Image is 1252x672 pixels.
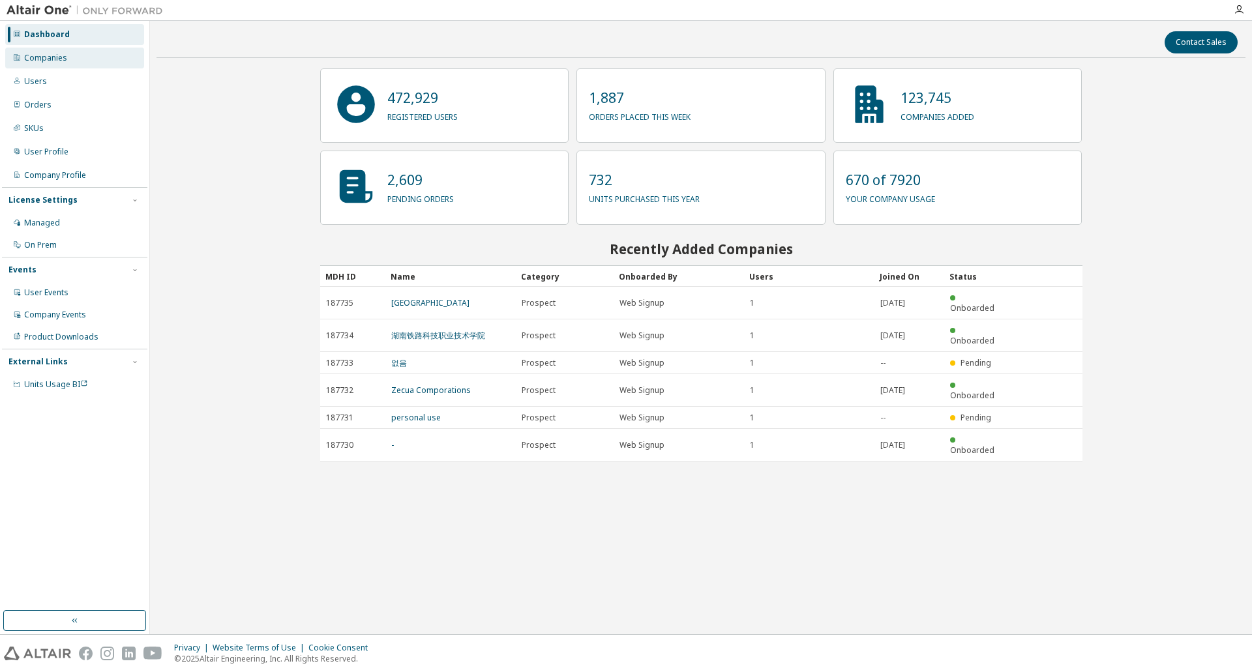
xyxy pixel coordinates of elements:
[961,412,991,423] span: Pending
[950,335,994,346] span: Onboarded
[326,358,353,368] span: 187733
[1165,31,1238,53] button: Contact Sales
[391,412,441,423] a: personal use
[391,439,394,450] a: -
[589,88,691,108] p: 1,887
[521,266,608,287] div: Category
[619,385,664,396] span: Web Signup
[750,358,754,368] span: 1
[880,298,905,308] span: [DATE]
[950,302,994,314] span: Onboarded
[24,287,68,298] div: User Events
[7,4,170,17] img: Altair One
[24,332,98,342] div: Product Downloads
[174,653,376,664] p: © 2025 Altair Engineering, Inc. All Rights Reserved.
[326,413,353,423] span: 187731
[174,643,213,653] div: Privacy
[24,76,47,87] div: Users
[391,357,407,368] a: 없음
[24,310,86,320] div: Company Events
[619,298,664,308] span: Web Signup
[522,298,556,308] span: Prospect
[901,88,974,108] p: 123,745
[619,440,664,450] span: Web Signup
[308,643,376,653] div: Cookie Consent
[619,358,664,368] span: Web Signup
[122,647,136,660] img: linkedin.svg
[213,643,308,653] div: Website Terms of Use
[949,266,1004,287] div: Status
[880,385,905,396] span: [DATE]
[24,100,52,110] div: Orders
[387,88,458,108] p: 472,929
[4,647,71,660] img: altair_logo.svg
[619,330,664,341] span: Web Signup
[24,53,67,63] div: Companies
[522,358,556,368] span: Prospect
[326,440,353,450] span: 187730
[387,170,454,190] p: 2,609
[619,413,664,423] span: Web Signup
[24,240,57,250] div: On Prem
[961,357,991,368] span: Pending
[749,266,869,287] div: Users
[24,123,44,134] div: SKUs
[320,241,1082,257] h2: Recently Added Companies
[589,108,691,123] p: orders placed this week
[24,379,88,390] span: Units Usage BI
[143,647,162,660] img: youtube.svg
[391,297,469,308] a: [GEOGRAPHIC_DATA]
[24,147,68,157] div: User Profile
[79,647,93,660] img: facebook.svg
[950,445,994,456] span: Onboarded
[100,647,114,660] img: instagram.svg
[950,390,994,401] span: Onboarded
[24,218,60,228] div: Managed
[880,413,886,423] span: --
[522,440,556,450] span: Prospect
[880,358,886,368] span: --
[8,195,78,205] div: License Settings
[326,385,353,396] span: 187732
[24,170,86,181] div: Company Profile
[522,330,556,341] span: Prospect
[391,266,511,287] div: Name
[24,29,70,40] div: Dashboard
[326,330,353,341] span: 187734
[522,385,556,396] span: Prospect
[619,266,739,287] div: Onboarded By
[8,357,68,367] div: External Links
[391,385,471,396] a: Zecua Comporations
[522,413,556,423] span: Prospect
[387,108,458,123] p: registered users
[750,413,754,423] span: 1
[880,266,939,287] div: Joined On
[750,298,754,308] span: 1
[326,298,353,308] span: 187735
[880,440,905,450] span: [DATE]
[846,170,935,190] p: 670 of 7920
[391,330,485,341] a: 湖南铁路科技职业技术学院
[750,385,754,396] span: 1
[846,190,935,205] p: your company usage
[589,170,700,190] p: 732
[880,330,905,341] span: [DATE]
[750,440,754,450] span: 1
[387,190,454,205] p: pending orders
[589,190,700,205] p: units purchased this year
[750,330,754,341] span: 1
[325,266,380,287] div: MDH ID
[901,108,974,123] p: companies added
[8,265,37,275] div: Events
